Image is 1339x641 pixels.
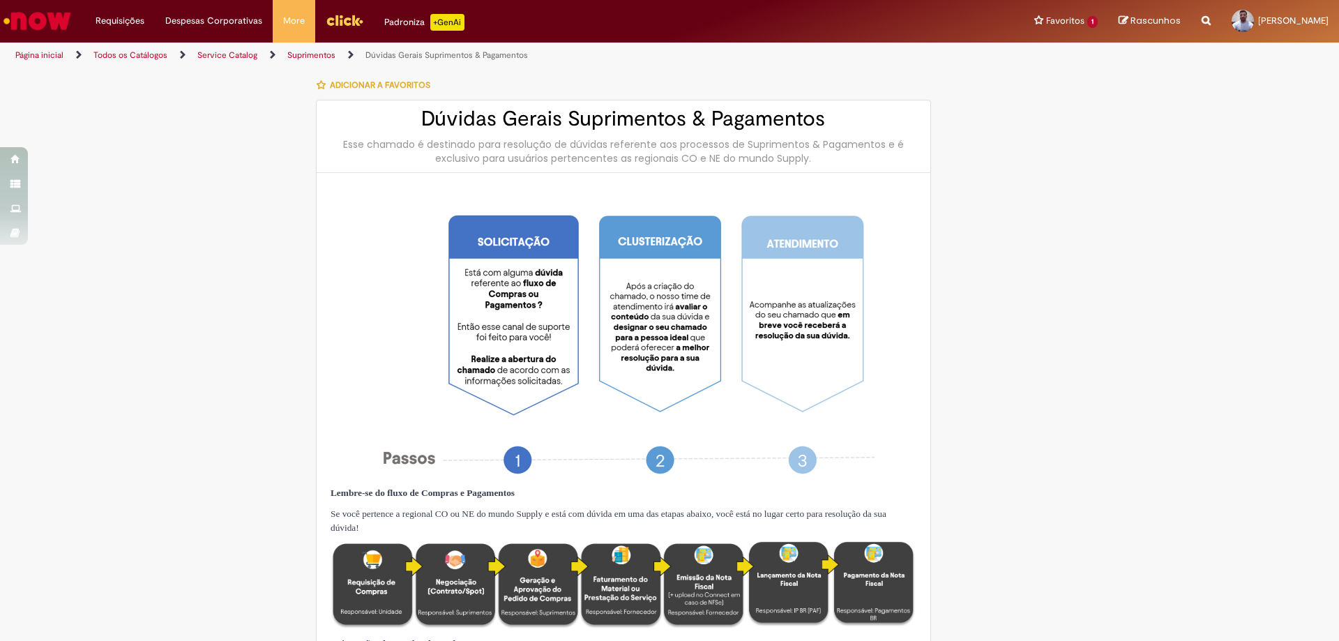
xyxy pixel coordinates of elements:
p: +GenAi [430,14,464,31]
ul: Trilhas de página [10,43,882,68]
span: Rascunhos [1130,14,1181,27]
span: More [283,14,305,28]
span: Requisições [96,14,144,28]
span: Adicionar a Favoritos [330,80,430,91]
span: 1 [1087,16,1098,28]
a: Service Catalog [197,50,257,61]
a: Rascunhos [1119,15,1181,28]
span: Favoritos [1046,14,1084,28]
h2: Dúvidas Gerais Suprimentos & Pagamentos [331,107,916,130]
img: ServiceNow [1,7,73,35]
a: Suprimentos [287,50,335,61]
strong: Lembre-se do fluxo de Compras e Pagamentos [331,488,515,498]
button: Adicionar a Favoritos [316,70,438,100]
span: Se você pertence a regional CO ou NE do mundo Supply e está com dúvida em uma das etapas abaixo, ... [331,508,886,533]
span: [PERSON_NAME] [1258,15,1329,27]
a: Todos os Catálogos [93,50,167,61]
div: Padroniza [384,14,464,31]
img: click_logo_yellow_360x200.png [326,10,363,31]
span: Despesas Corporativas [165,14,262,28]
div: Esse chamado é destinado para resolução de dúvidas referente aos processos de Suprimentos & Pagam... [331,137,916,165]
a: Página inicial [15,50,63,61]
a: Dúvidas Gerais Suprimentos & Pagamentos [365,50,528,61]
